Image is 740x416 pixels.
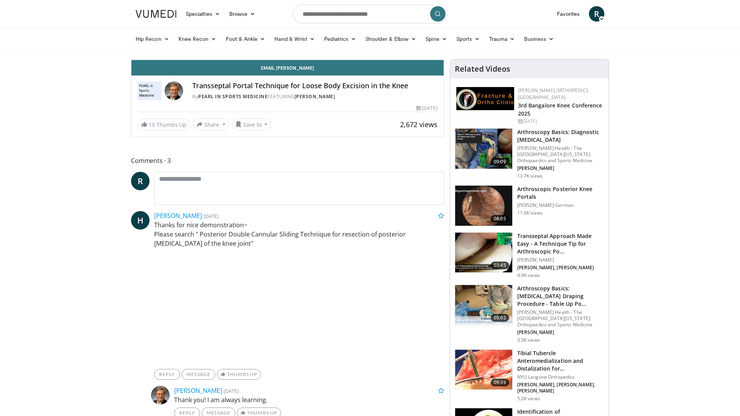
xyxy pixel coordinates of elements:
[455,349,604,402] a: 09:39 Tibial Tubercle Anteromedialization and Distalization for [MEDICAL_DATA] Al… NYU Langone Or...
[452,31,485,47] a: Sports
[517,128,604,144] h3: Arthroscopy Basics: Diagnostic [MEDICAL_DATA]
[517,173,543,179] p: 13.7K views
[131,60,444,75] a: Email [PERSON_NAME]
[552,6,584,22] a: Favorites
[491,262,509,269] span: 03:45
[455,186,512,226] img: 06234ec1-9449-4fdc-a1ec-369a50591d94.150x105_q85_crop-smart_upscale.jpg
[232,118,271,131] button: Save to
[182,369,215,380] a: Message
[138,119,190,131] a: 15 Thumbs Up
[181,6,225,22] a: Specialties
[491,215,509,223] span: 08:05
[138,82,161,100] img: PEARL in Sports Medicine
[518,118,602,125] div: [DATE]
[270,31,320,47] a: Hand & Wrist
[517,232,604,255] h3: Transseptal Approach Made Easy - A Technique Tip for Arthroscopic Po…
[455,285,604,343] a: 05:02 Arthroscopy Basics: [MEDICAL_DATA] Draping Procedure - Table Up Po… [PERSON_NAME] Health - ...
[491,379,509,386] span: 09:39
[154,220,444,248] p: Thanks for nice demonstration~ Please search " Posterior Double Cannular Sliding Technique for re...
[456,87,514,110] img: 1ab50d05-db0e-42c7-b700-94c6e0976be2.jpeg.150x105_q85_autocrop_double_scale_upscale_version-0.2.jpg
[192,93,437,100] div: By FEATURING
[224,387,239,394] small: [DATE]
[517,202,604,208] p: [PERSON_NAME]-German
[416,105,437,112] div: [DATE]
[174,386,222,395] a: [PERSON_NAME]
[517,285,604,308] h3: Arthroscopy Basics: [MEDICAL_DATA] Draping Procedure - Table Up Po…
[517,382,604,394] p: [PERSON_NAME], [PERSON_NAME], [PERSON_NAME]
[165,82,183,100] img: Avatar
[320,31,361,47] a: Pediatrics
[221,31,270,47] a: Foot & Ankle
[520,31,559,47] a: Business
[517,272,540,278] p: 4.9K views
[589,6,604,22] a: R
[151,386,170,404] img: Avatar
[131,172,150,190] a: R
[517,165,604,171] p: [PERSON_NAME]
[517,329,604,335] p: [PERSON_NAME]
[518,102,602,117] a: 3rd Bangalore Knee Conference 2025
[174,395,444,404] p: Thank you! I am always learning.
[217,369,261,380] a: Thumbs Up
[517,337,540,343] p: 3.5K views
[455,64,510,74] h4: Related Videos
[198,93,267,100] a: PEARL in Sports Medicine
[517,185,604,201] h3: Arthroscopic Posterior Knee Portals
[174,31,221,47] a: Knee Recon
[517,145,604,164] p: [PERSON_NAME] Health - The [GEOGRAPHIC_DATA][US_STATE]: Orthopaedics and Sports Medicine
[293,5,447,23] input: Search topics, interventions
[517,309,604,328] p: [PERSON_NAME] Health - The [GEOGRAPHIC_DATA][US_STATE]: Orthopaedics and Sports Medicine
[294,93,335,100] a: [PERSON_NAME]
[517,396,540,402] p: 5.2K views
[361,31,421,47] a: Shoulder & Elbow
[154,369,180,380] a: Reply
[149,121,155,128] span: 15
[421,31,451,47] a: Spine
[517,265,604,271] p: [PERSON_NAME], [PERSON_NAME]
[518,87,589,101] a: [PERSON_NAME] Orthopedics [GEOGRAPHIC_DATA]
[517,374,604,380] p: NYU Langone Orthopedics
[517,210,543,216] p: 11.0K views
[455,233,512,273] img: d88464db-1e3f-475b-9d37-80c843bae3dd.150x105_q85_crop-smart_upscale.jpg
[154,211,202,220] a: [PERSON_NAME]
[131,211,150,230] a: H
[455,232,604,278] a: 03:45 Transseptal Approach Made Easy - A Technique Tip for Arthroscopic Po… [PERSON_NAME] [PERSON...
[193,118,229,131] button: Share
[455,285,512,325] img: 713490ac-eeae-4ba4-8710-dce86352a06e.150x105_q85_crop-smart_upscale.jpg
[491,314,509,322] span: 05:02
[136,10,177,18] img: VuMedi Logo
[131,156,444,166] span: Comments 3
[484,31,520,47] a: Trauma
[203,213,219,220] small: [DATE]
[517,349,604,372] h3: Tibial Tubercle Anteromedialization and Distalization for [MEDICAL_DATA] Al…
[455,350,512,390] img: 8b157036-c30f-4684-893e-81924902daa4.jpg.150x105_q85_crop-smart_upscale.jpg
[455,128,604,179] a: 09:09 Arthroscopy Basics: Diagnostic [MEDICAL_DATA] [PERSON_NAME] Health - The [GEOGRAPHIC_DATA][...
[455,185,604,226] a: 08:05 Arthroscopic Posterior Knee Portals [PERSON_NAME]-German 11.0K views
[192,82,437,90] h4: Transseptal Portal Technique for Loose Body Excision in the Knee
[131,31,174,47] a: Hip Recon
[225,6,260,22] a: Browse
[491,158,509,166] span: 09:09
[455,129,512,169] img: 80b9674e-700f-42d5-95ff-2772df9e177e.jpeg.150x105_q85_crop-smart_upscale.jpg
[400,120,437,129] span: 2,672 views
[517,257,604,263] p: [PERSON_NAME]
